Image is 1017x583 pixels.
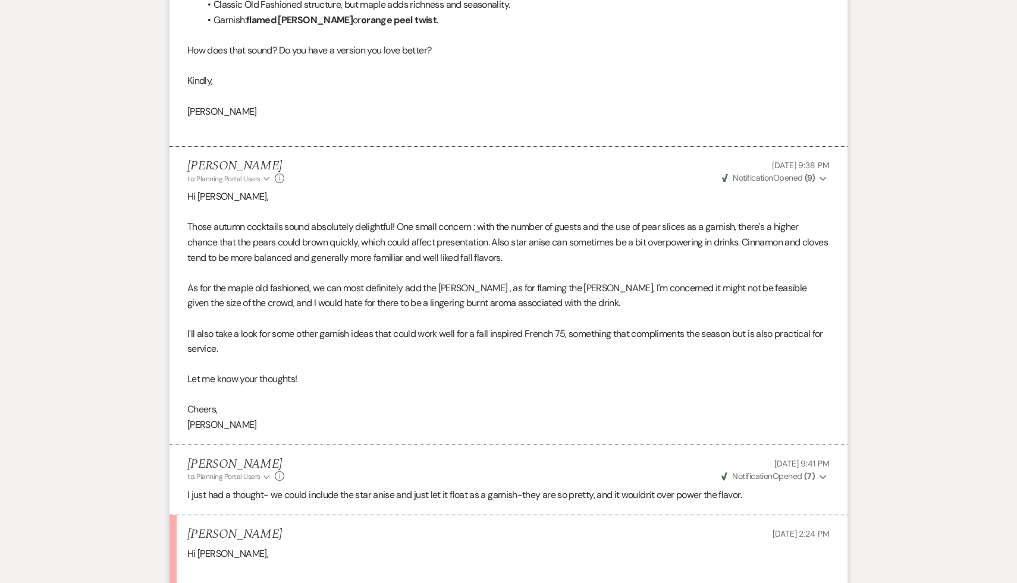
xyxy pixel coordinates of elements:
span: [DATE] 9:38 PM [772,160,830,171]
p: Kindly, [187,73,830,89]
h5: [PERSON_NAME] [187,457,284,472]
p: [PERSON_NAME] [187,104,830,119]
p: Hi [PERSON_NAME], [187,546,830,562]
p: Cheers, [187,402,830,417]
li: Garnish: or . [199,12,830,28]
strong: flamed [PERSON_NAME] [246,14,353,26]
strong: ( 7 ) [804,471,815,481]
button: to: Planning Portal Users [187,174,272,184]
span: to: Planning Portal Users [187,174,260,184]
p: [PERSON_NAME] [187,417,830,433]
p: I just had a thought- we could include the star anise and just let it float as a garnish-they are... [187,487,830,503]
p: I'll also take a look for some other garnish ideas that could work well for a fall inspired Frenc... [187,326,830,357]
span: to: Planning Portal Users [187,472,260,481]
span: Opened [721,471,815,481]
h5: [PERSON_NAME] [187,527,282,542]
span: Notification [732,471,772,481]
p: Let me know your thoughts! [187,371,830,387]
strong: ( 9 ) [805,172,815,183]
button: NotificationOpened (7) [720,470,830,483]
p: As for the maple old fashioned, we can most definitely add the [PERSON_NAME] , as for flaming the... [187,281,830,311]
span: [DATE] 9:41 PM [774,458,830,469]
span: [DATE] 2:24 PM [773,528,830,539]
span: Opened [722,172,815,183]
p: Those autumn cocktails sound absolutely delightful! One small concern : with the number of guests... [187,219,830,265]
button: to: Planning Portal Users [187,471,272,482]
h5: [PERSON_NAME] [187,159,284,174]
p: How does that sound? Do you have a version you love better? [187,43,830,58]
p: Hi [PERSON_NAME], [187,189,830,204]
span: Notification [733,172,773,183]
strong: orange peel twist [361,14,437,26]
button: NotificationOpened (9) [720,172,830,184]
